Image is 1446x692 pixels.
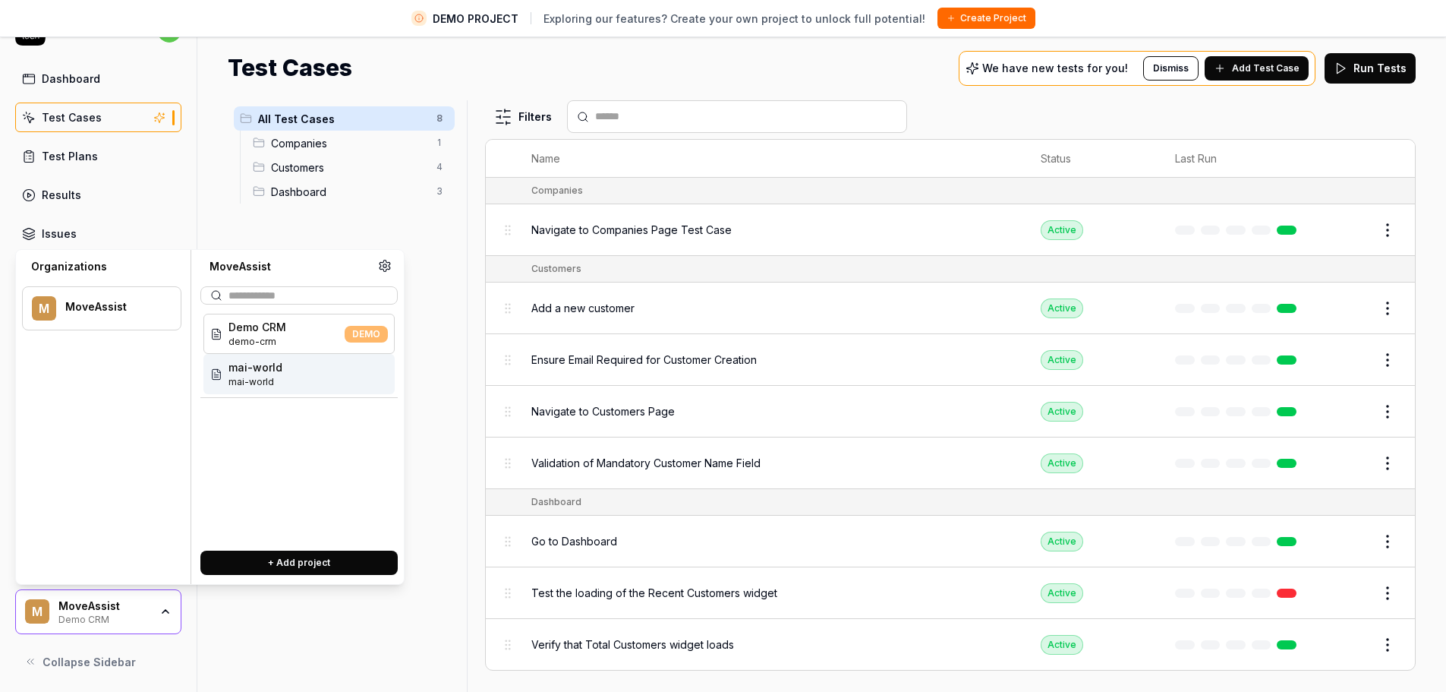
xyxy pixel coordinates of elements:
button: + Add project [200,551,398,575]
a: Dashboard [15,64,181,93]
tr: Test the loading of the Recent Customers widgetActive [486,567,1415,619]
tr: Validation of Mandatory Customer Name FieldActive [486,438,1415,489]
tr: Navigate to Companies Page Test CaseActive [486,204,1415,256]
div: Active [1041,350,1083,370]
div: Customers [531,262,581,276]
span: M [25,599,49,624]
div: Active [1041,532,1083,551]
div: Drag to reorderCustomers4 [247,155,455,179]
span: mai-world [228,359,282,375]
div: MoveAssist [58,599,150,613]
div: Active [1041,402,1083,422]
div: Active [1041,583,1083,603]
div: Drag to reorderDashboard3 [247,179,455,204]
div: Dashboard [531,495,581,509]
span: Verify that Total Customers widget loads [531,637,734,653]
tr: Ensure Email Required for Customer CreationActive [486,334,1415,386]
span: Project ID: lI7m [228,375,282,389]
div: Active [1041,220,1083,240]
div: Active [1041,299,1083,318]
span: 1 [430,134,449,152]
span: Test the loading of the Recent Customers widget [531,585,777,601]
th: Name [516,140,1025,178]
div: MoveAssist [65,300,161,314]
div: Drag to reorderCompanies1 [247,131,455,155]
span: Navigate to Customers Page [531,403,675,419]
span: Ensure Email Required for Customer Creation [531,352,757,368]
span: Collapse Sidebar [43,654,136,670]
a: Organization settings [378,259,392,277]
a: Test Plans [15,141,181,171]
span: Validation of Mandatory Customer Name Field [531,455,761,471]
tr: Verify that Total Customers widget loadsActive [486,619,1415,670]
button: Dismiss [1143,56,1199,81]
span: Customers [271,160,427,175]
div: Suggestions [200,311,398,539]
span: Navigate to Companies Page Test Case [531,222,732,238]
div: Organizations [22,259,181,274]
a: Results [15,180,181,210]
span: 4 [430,158,449,176]
tr: Navigate to Customers PageActive [486,386,1415,438]
span: Exploring our features? Create your own project to unlock full potential! [543,11,925,27]
div: Companies [531,184,583,197]
button: Add Test Case [1205,56,1309,81]
button: Create Project [937,8,1035,29]
div: MoveAssist [200,259,378,274]
span: 3 [430,182,449,201]
div: Test Cases [42,109,102,125]
h1: Test Cases [228,51,352,85]
button: Run Tests [1325,53,1416,84]
div: Dashboard [42,71,100,87]
div: Demo CRM [58,612,150,624]
span: Project ID: K5oA [228,335,286,349]
span: Demo CRM [228,319,286,335]
a: Issues [15,219,181,248]
span: Dashboard [271,184,427,200]
span: Companies [271,135,427,151]
a: Test Cases [15,103,181,132]
p: We have new tests for you! [982,63,1128,74]
tr: Add a new customerActive [486,283,1415,334]
div: Results [42,187,81,203]
span: Add a new customer [531,300,635,316]
button: Collapse Sidebar [15,646,181,677]
th: Last Run [1160,140,1318,178]
div: Test Plans [42,148,98,164]
div: Active [1041,453,1083,473]
span: DEMO [345,326,388,343]
button: MMoveAssist [22,286,181,330]
span: M [32,296,56,321]
tr: Go to DashboardActive [486,516,1415,567]
button: MMoveAssistDemo CRM [15,589,181,635]
div: Issues [42,226,77,242]
th: Status [1025,140,1160,178]
button: Filters [485,102,561,132]
div: Active [1041,635,1083,655]
span: Add Test Case [1232,62,1300,75]
span: All Test Cases [258,111,427,127]
span: DEMO PROJECT [433,11,518,27]
span: 8 [430,109,449,128]
span: Go to Dashboard [531,533,617,549]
